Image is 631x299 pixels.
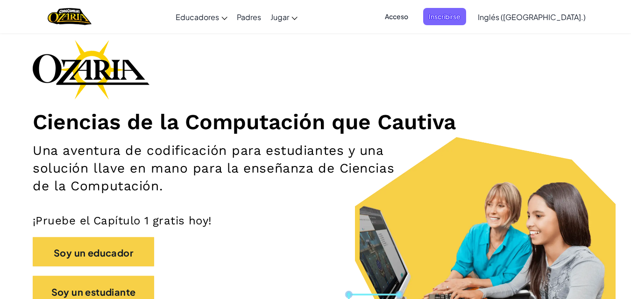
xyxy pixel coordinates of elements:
img: Hogar [48,7,91,26]
font: Inglés ([GEOGRAPHIC_DATA].) [478,12,586,22]
a: Inglés ([GEOGRAPHIC_DATA].) [473,4,590,29]
a: Logotipo de Ozaria de CodeCombat [48,7,91,26]
font: Soy un estudiante [51,285,136,297]
font: Ciencias de la Computación que Cautiva [33,109,456,134]
img: Logotipo de la marca Ozaria [33,40,149,99]
button: Acceso [379,8,414,25]
font: Educadores [176,12,219,22]
a: Educadores [171,4,232,29]
font: Acceso [385,12,408,21]
a: Jugar [266,4,302,29]
a: Padres [232,4,266,29]
font: Padres [237,12,261,22]
button: Soy un educador [33,237,154,267]
font: Una aventura de codificación para estudiantes y una solución llave en mano para la enseñanza de C... [33,143,394,194]
button: Inscribirse [423,8,466,25]
font: Jugar [270,12,289,22]
font: Inscribirse [429,12,461,21]
font: ¡Pruebe el Capítulo 1 gratis hoy! [33,214,212,227]
font: Soy un educador [54,246,133,258]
